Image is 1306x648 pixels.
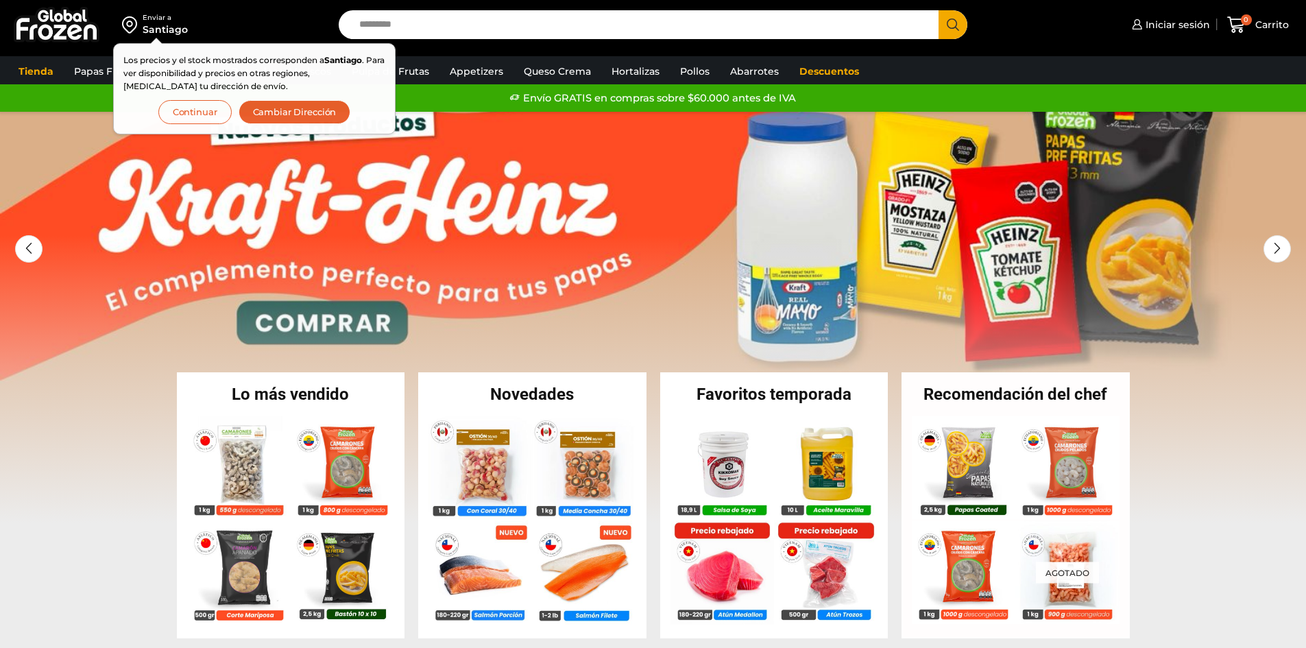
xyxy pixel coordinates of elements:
[143,13,188,23] div: Enviar a
[123,53,385,93] p: Los precios y el stock mostrados corresponden a . Para ver disponibilidad y precios en otras regi...
[793,58,866,84] a: Descuentos
[1252,18,1289,32] span: Carrito
[158,100,232,124] button: Continuar
[1263,235,1291,263] div: Next slide
[1241,14,1252,25] span: 0
[418,386,646,403] h2: Novedades
[902,386,1130,403] h2: Recomendación del chef
[1036,562,1099,584] p: Agotado
[15,235,43,263] div: Previous slide
[939,10,967,39] button: Search button
[723,58,786,84] a: Abarrotes
[324,55,362,65] strong: Santiago
[660,386,888,403] h2: Favoritos temporada
[517,58,598,84] a: Queso Crema
[673,58,716,84] a: Pollos
[239,100,351,124] button: Cambiar Dirección
[122,13,143,36] img: address-field-icon.svg
[1142,18,1210,32] span: Iniciar sesión
[177,386,405,403] h2: Lo más vendido
[443,58,510,84] a: Appetizers
[1128,11,1210,38] a: Iniciar sesión
[605,58,666,84] a: Hortalizas
[143,23,188,36] div: Santiago
[1224,9,1292,41] a: 0 Carrito
[12,58,60,84] a: Tienda
[67,58,141,84] a: Papas Fritas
